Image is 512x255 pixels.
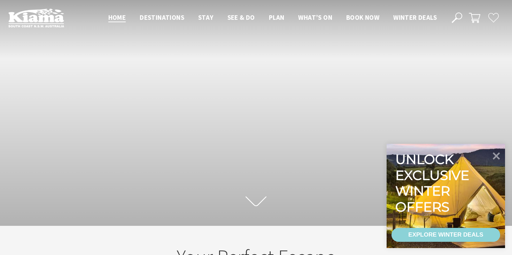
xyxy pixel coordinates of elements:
[269,13,285,22] span: Plan
[298,13,332,22] span: What’s On
[108,13,126,22] span: Home
[8,8,64,27] img: Kiama Logo
[101,12,444,24] nav: Main Menu
[393,13,437,22] span: Winter Deals
[198,13,214,22] span: Stay
[346,13,379,22] span: Book now
[395,151,472,215] div: Unlock exclusive winter offers
[391,228,500,242] a: EXPLORE WINTER DEALS
[408,228,483,242] div: EXPLORE WINTER DEALS
[227,13,255,22] span: See & Do
[140,13,184,22] span: Destinations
